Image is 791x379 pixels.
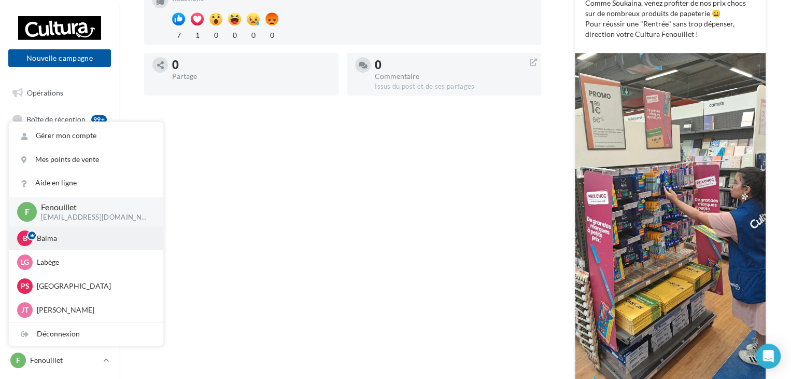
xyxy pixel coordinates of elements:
[265,28,278,40] div: 0
[6,186,113,208] a: Calendrier
[375,59,533,71] div: 0
[6,108,113,130] a: Boîte de réception99+
[247,28,260,40] div: 0
[9,171,163,195] a: Aide en ligne
[16,355,20,366] span: F
[21,281,30,291] span: Ps
[37,305,151,315] p: [PERSON_NAME]
[91,115,107,124] div: 99+
[37,281,151,291] p: [GEOGRAPHIC_DATA]
[8,350,111,370] a: F Fenouillet
[172,28,185,40] div: 7
[26,114,86,123] span: Boîte de réception
[41,201,147,213] p: Fenouillet
[23,233,27,243] span: B
[756,344,781,369] div: Open Intercom Messenger
[6,134,113,156] a: Campagnes
[375,82,533,91] div: Issus du post et de ses partages
[30,355,99,366] p: Fenouillet
[27,88,63,97] span: Opérations
[41,213,147,222] p: [EMAIL_ADDRESS][DOMAIN_NAME]
[375,73,533,80] div: Commentaire
[6,82,113,104] a: Opérations
[37,233,151,243] p: Balma
[9,148,163,171] a: Mes points de vente
[172,59,330,71] div: 0
[9,124,163,147] a: Gérer mon compte
[21,257,29,267] span: Lg
[8,49,111,67] button: Nouvelle campagne
[25,206,30,218] span: F
[37,257,151,267] p: Labège
[6,160,113,182] a: Médiathèque
[191,28,204,40] div: 1
[21,305,29,315] span: JT
[9,322,163,346] div: Déconnexion
[172,73,330,80] div: Partage
[228,28,241,40] div: 0
[209,28,222,40] div: 0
